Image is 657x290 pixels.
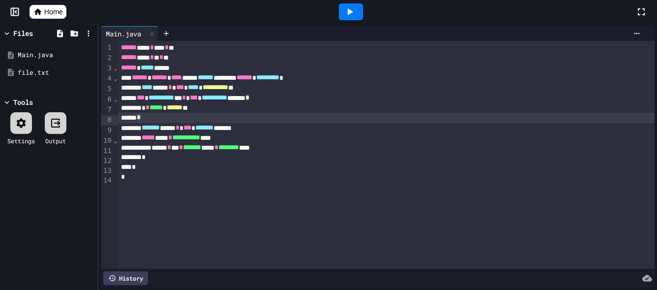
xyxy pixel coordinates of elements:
div: Main.java [101,26,158,41]
div: 2 [101,53,113,64]
a: Home [30,5,66,19]
div: 9 [101,126,113,136]
div: 11 [101,146,113,157]
div: 1 [101,43,113,53]
div: 12 [101,156,113,166]
span: Fold line [113,95,118,103]
div: 5 [101,84,113,95]
div: 4 [101,74,113,84]
div: 10 [101,136,113,146]
div: 6 [101,95,113,105]
div: 7 [101,105,113,115]
div: Main.java [18,50,94,60]
div: Settings [7,136,35,145]
div: 14 [101,176,113,186]
div: Main.java [101,29,146,39]
div: 8 [101,115,113,126]
div: file.txt [18,68,94,78]
span: Fold line [113,64,118,72]
div: 13 [101,166,113,176]
span: Fold line [113,74,118,82]
div: History [103,271,148,285]
span: Fold line [113,136,118,144]
div: Output [45,136,66,145]
div: Files [13,28,33,38]
div: 3 [101,64,113,74]
span: Home [44,7,62,17]
div: Tools [13,97,33,107]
